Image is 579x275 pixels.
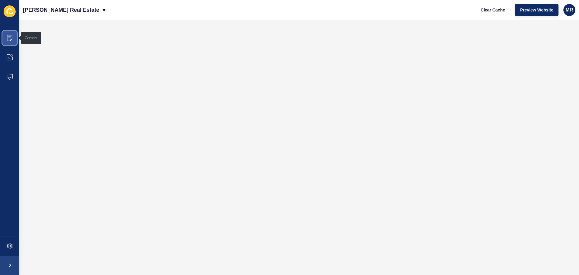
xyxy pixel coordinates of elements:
button: Preview Website [515,4,558,16]
div: Content [25,36,37,40]
span: Clear Cache [481,7,505,13]
p: [PERSON_NAME] Real Estate [23,2,99,18]
span: Preview Website [520,7,553,13]
button: Clear Cache [476,4,510,16]
span: MR [566,7,573,13]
